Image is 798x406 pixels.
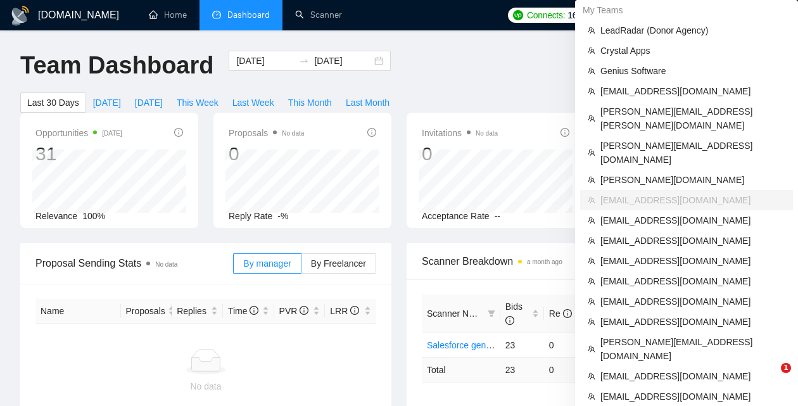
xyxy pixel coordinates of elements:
span: info-circle [367,128,376,137]
td: 0 [544,333,588,357]
a: homeHome [149,10,187,20]
span: Connects: [527,8,565,22]
div: No data [41,379,371,393]
span: By Freelancer [311,258,366,269]
span: [EMAIL_ADDRESS][DOMAIN_NAME] [600,315,785,329]
span: team [588,298,595,305]
div: 31 [35,142,122,166]
span: to [299,56,309,66]
span: team [588,196,595,204]
span: By manager [243,258,291,269]
span: No data [155,261,177,268]
span: Invitations [422,125,498,141]
img: logo [10,6,30,26]
span: info-circle [505,316,514,325]
span: [EMAIL_ADDRESS][DOMAIN_NAME] [600,254,785,268]
th: Proposals [121,299,172,324]
span: Proposals [229,125,304,141]
span: team [588,318,595,326]
span: [EMAIL_ADDRESS][DOMAIN_NAME] [600,234,785,248]
span: Replies [177,304,208,318]
span: -- [495,211,500,221]
span: team [588,393,595,400]
span: Proposals [126,304,165,318]
span: 165 [567,8,581,22]
time: a month ago [527,258,562,265]
span: team [588,149,595,156]
span: Crystal Apps [600,44,785,58]
span: No data [476,130,498,137]
span: team [588,277,595,285]
span: filter [485,304,498,323]
td: Total [422,357,500,382]
span: Last Week [232,96,274,110]
span: dashboard [212,10,221,19]
input: End date [314,54,372,68]
span: [PERSON_NAME][EMAIL_ADDRESS][DOMAIN_NAME] [600,139,785,167]
span: LRR [330,306,359,316]
span: Opportunities [35,125,122,141]
span: info-circle [250,306,258,315]
button: Last Week [225,92,281,113]
span: info-circle [174,128,183,137]
img: upwork-logo.png [513,10,523,20]
span: No data [282,130,304,137]
span: info-circle [350,306,359,315]
span: team [588,67,595,75]
time: [DATE] [102,130,122,137]
span: [EMAIL_ADDRESS][DOMAIN_NAME] [600,213,785,227]
button: This Week [170,92,225,113]
span: Time [228,306,258,316]
button: This Month [281,92,339,113]
span: swap-right [299,56,309,66]
span: Re [549,308,572,319]
span: [EMAIL_ADDRESS][DOMAIN_NAME] [600,390,785,403]
span: info-circle [300,306,308,315]
h1: Team Dashboard [20,51,213,80]
input: Start date [236,54,294,68]
span: team [588,176,595,184]
span: team [588,87,595,95]
th: Name [35,299,121,324]
span: [PERSON_NAME][DOMAIN_NAME] [600,173,785,187]
span: team [588,115,595,122]
span: [EMAIL_ADDRESS][DOMAIN_NAME] [600,369,785,383]
span: team [588,257,595,265]
span: Dashboard [227,10,270,20]
span: Last Month [346,96,389,110]
span: [PERSON_NAME][EMAIL_ADDRESS][PERSON_NAME][DOMAIN_NAME] [600,105,785,132]
span: Scanner Name [427,308,486,319]
span: team [588,47,595,54]
span: [PERSON_NAME][EMAIL_ADDRESS][DOMAIN_NAME] [600,335,785,363]
span: Relevance [35,211,77,221]
td: 23 [500,357,544,382]
span: -% [277,211,288,221]
span: [EMAIL_ADDRESS][DOMAIN_NAME] [600,274,785,288]
span: info-circle [560,128,569,137]
span: [EMAIL_ADDRESS][DOMAIN_NAME] [600,295,785,308]
button: Last 30 Days [20,92,86,113]
div: 0 [229,142,304,166]
span: PVR [279,306,309,316]
span: Genius Software [600,64,785,78]
span: [DATE] [135,96,163,110]
span: Acceptance Rate [422,211,490,221]
a: Salesforce generic [427,340,500,350]
iframe: Intercom live chat [755,363,785,393]
span: This Week [177,96,218,110]
span: 100% [82,211,105,221]
span: [DATE] [93,96,121,110]
span: Scanner Breakdown [422,253,763,269]
button: [DATE] [128,92,170,113]
div: 0 [422,142,498,166]
a: searchScanner [295,10,342,20]
span: team [588,345,595,353]
td: 23 [500,333,544,357]
span: filter [488,310,495,317]
span: team [588,217,595,224]
span: 1 [781,363,791,373]
span: Proposal Sending Stats [35,255,233,271]
span: [EMAIL_ADDRESS][DOMAIN_NAME] [600,84,785,98]
span: [EMAIL_ADDRESS][DOMAIN_NAME] [600,193,785,207]
button: Last Month [339,92,396,113]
